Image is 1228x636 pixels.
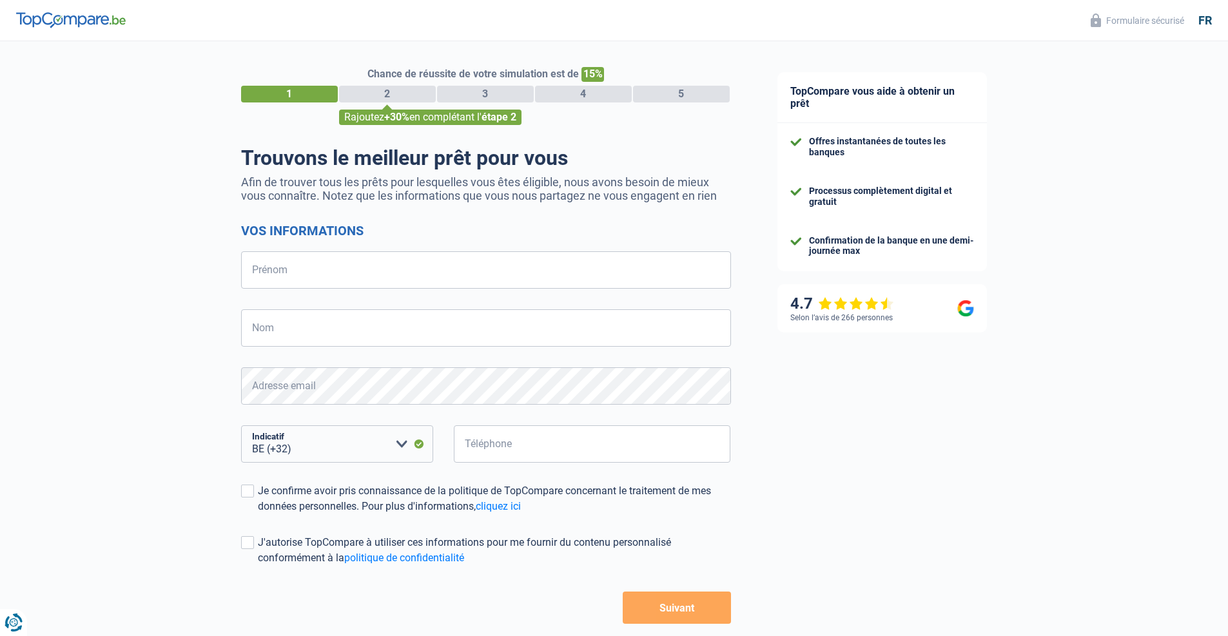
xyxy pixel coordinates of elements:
[790,294,894,313] div: 4.7
[241,146,731,170] h1: Trouvons le meilleur prêt pour vous
[437,86,534,102] div: 3
[809,136,974,158] div: Offres instantanées de toutes les banques
[809,235,974,257] div: Confirmation de la banque en une demi-journée max
[384,111,409,123] span: +30%
[367,68,579,80] span: Chance de réussite de votre simulation est de
[482,111,516,123] span: étape 2
[476,500,521,512] a: cliquez ici
[241,175,731,202] p: Afin de trouver tous les prêts pour lesquelles vous êtes éligible, nous avons besoin de mieux vou...
[258,483,731,514] div: Je confirme avoir pris connaissance de la politique de TopCompare concernant le traitement de mes...
[241,86,338,102] div: 1
[1198,14,1212,28] div: fr
[339,110,521,125] div: Rajoutez en complétant l'
[809,186,974,207] div: Processus complètement digital et gratuit
[581,67,604,82] span: 15%
[535,86,632,102] div: 4
[339,86,436,102] div: 2
[344,552,464,564] a: politique de confidentialité
[633,86,730,102] div: 5
[1083,10,1192,31] button: Formulaire sécurisé
[258,535,731,566] div: J'autorise TopCompare à utiliser ces informations pour me fournir du contenu personnalisé conform...
[777,72,987,123] div: TopCompare vous aide à obtenir un prêt
[454,425,731,463] input: 401020304
[16,12,126,28] img: TopCompare Logo
[241,223,731,238] h2: Vos informations
[790,313,893,322] div: Selon l’avis de 266 personnes
[623,592,730,624] button: Suivant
